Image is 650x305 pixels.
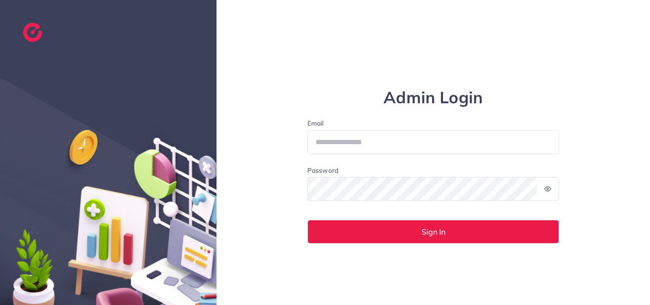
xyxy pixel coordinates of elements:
[307,220,560,244] button: Sign In
[422,228,445,236] span: Sign In
[307,118,560,128] label: Email
[307,88,560,108] h1: Admin Login
[23,23,42,42] img: logo
[307,166,338,175] label: Password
